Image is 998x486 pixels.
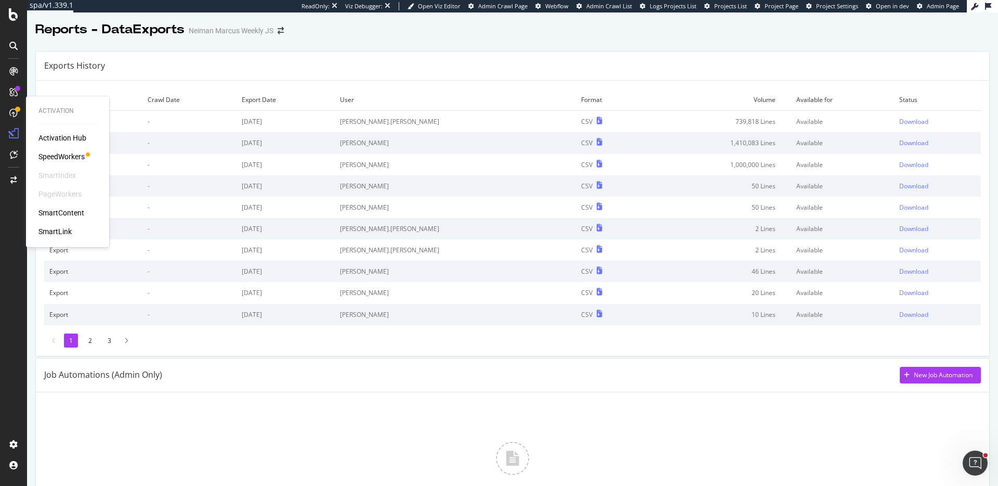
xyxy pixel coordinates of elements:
[142,132,236,154] td: -
[49,267,137,276] div: Export
[755,2,798,10] a: Project Page
[899,310,976,319] a: Download
[899,182,928,190] div: Download
[49,246,137,254] div: Export
[49,310,137,319] div: Export
[917,2,959,10] a: Admin Page
[816,2,858,10] span: Project Settings
[237,282,335,303] td: [DATE]
[64,334,78,348] li: 1
[640,2,697,10] a: Logs Projects List
[335,175,576,197] td: [PERSON_NAME]
[278,27,284,34] div: arrow-right-arrow-left
[866,2,909,10] a: Open in dev
[468,2,528,10] a: Admin Crawl Page
[189,25,273,36] div: Neiman Marcus Weekly JS
[237,175,335,197] td: [DATE]
[581,203,593,212] div: CSV
[335,304,576,325] td: [PERSON_NAME]
[581,224,593,233] div: CSV
[44,369,162,381] div: Job Automations (Admin Only)
[650,2,697,10] span: Logs Projects List
[586,2,632,10] span: Admin Crawl List
[899,224,928,233] div: Download
[335,154,576,175] td: [PERSON_NAME]
[894,89,981,111] td: Status
[796,267,889,276] div: Available
[237,218,335,239] td: [DATE]
[646,111,791,133] td: 739,818 Lines
[646,218,791,239] td: 2 Lines
[38,151,85,162] a: SpeedWorkers
[237,111,335,133] td: [DATE]
[796,288,889,297] div: Available
[899,288,928,297] div: Download
[237,197,335,218] td: [DATE]
[335,239,576,261] td: [PERSON_NAME].[PERSON_NAME]
[581,117,593,126] div: CSV
[496,442,529,475] img: J3t+pQLvoHxnFBO3SZG38AAAAASUVORK5CYII=
[796,203,889,212] div: Available
[899,267,928,276] div: Download
[38,170,76,181] div: SmartIndex
[899,310,928,319] div: Download
[142,261,236,282] td: -
[806,2,858,10] a: Project Settings
[899,224,976,233] a: Download
[38,208,84,218] a: SmartContent
[581,182,593,190] div: CSV
[704,2,747,10] a: Projects List
[44,89,142,111] td: Export Type
[899,138,928,147] div: Download
[576,2,632,10] a: Admin Crawl List
[646,154,791,175] td: 1,000,000 Lines
[38,189,82,199] a: PageWorkers
[581,288,593,297] div: CSV
[335,132,576,154] td: [PERSON_NAME]
[301,2,330,10] div: ReadOnly:
[927,2,959,10] span: Admin Page
[646,197,791,218] td: 50 Lines
[581,267,593,276] div: CSV
[142,89,236,111] td: Crawl Date
[38,226,72,237] a: SmartLink
[35,21,185,39] div: Reports - DataExports
[796,182,889,190] div: Available
[914,370,973,379] div: New Job Automation
[142,304,236,325] td: -
[576,89,646,111] td: Format
[899,182,976,190] a: Download
[237,239,335,261] td: [DATE]
[899,160,976,169] a: Download
[142,282,236,303] td: -
[581,138,593,147] div: CSV
[408,2,461,10] a: Open Viz Editor
[237,132,335,154] td: [DATE]
[478,2,528,10] span: Admin Crawl Page
[963,451,988,476] iframe: Intercom live chat
[102,334,116,348] li: 3
[714,2,747,10] span: Projects List
[899,246,976,254] a: Download
[335,261,576,282] td: [PERSON_NAME]
[876,2,909,10] span: Open in dev
[899,117,976,126] a: Download
[796,310,889,319] div: Available
[237,304,335,325] td: [DATE]
[335,218,576,239] td: [PERSON_NAME].[PERSON_NAME]
[899,160,928,169] div: Download
[646,282,791,303] td: 20 Lines
[646,239,791,261] td: 2 Lines
[418,2,461,10] span: Open Viz Editor
[335,111,576,133] td: [PERSON_NAME].[PERSON_NAME]
[796,138,889,147] div: Available
[796,224,889,233] div: Available
[765,2,798,10] span: Project Page
[646,304,791,325] td: 10 Lines
[899,117,928,126] div: Download
[44,60,105,72] div: Exports History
